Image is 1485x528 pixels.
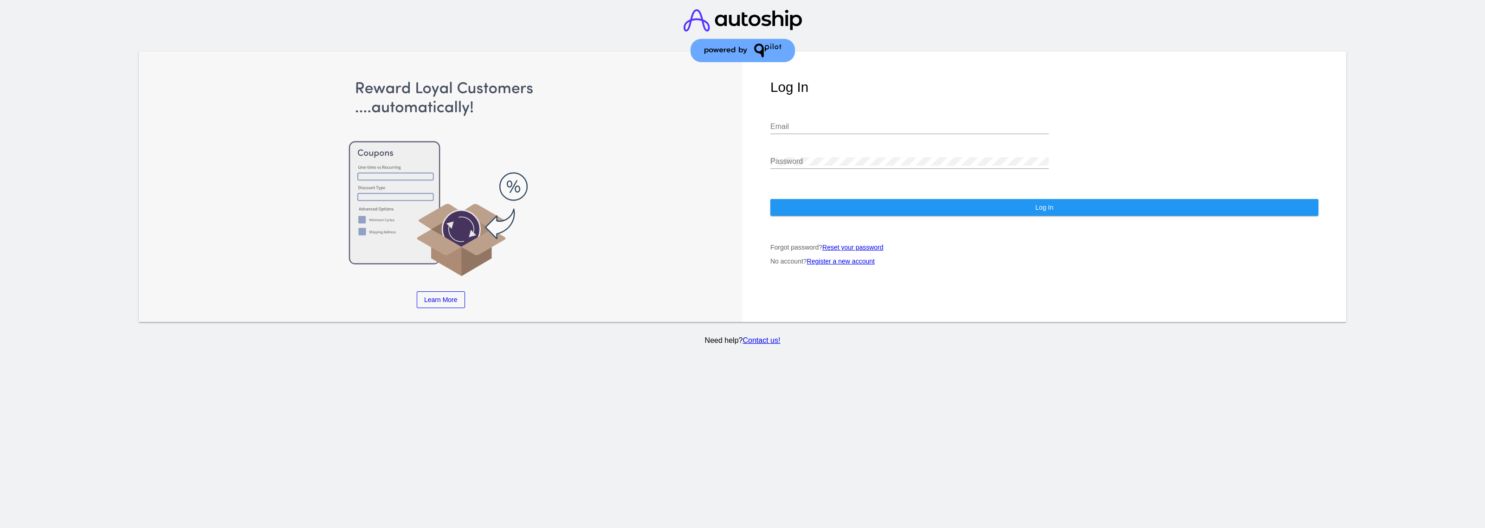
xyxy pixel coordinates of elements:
p: Forgot password? [770,244,1318,251]
button: Log In [770,199,1318,216]
img: Apply Coupons Automatically to Scheduled Orders with QPilot [167,79,715,277]
a: Learn More [417,291,465,308]
span: Learn More [424,296,458,303]
p: Need help? [137,336,1348,345]
a: Register a new account [807,258,875,265]
p: No account? [770,258,1318,265]
input: Email [770,122,1049,131]
a: Contact us! [742,336,780,344]
a: Reset your password [822,244,884,251]
h1: Log In [770,79,1318,95]
span: Log In [1035,204,1053,211]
